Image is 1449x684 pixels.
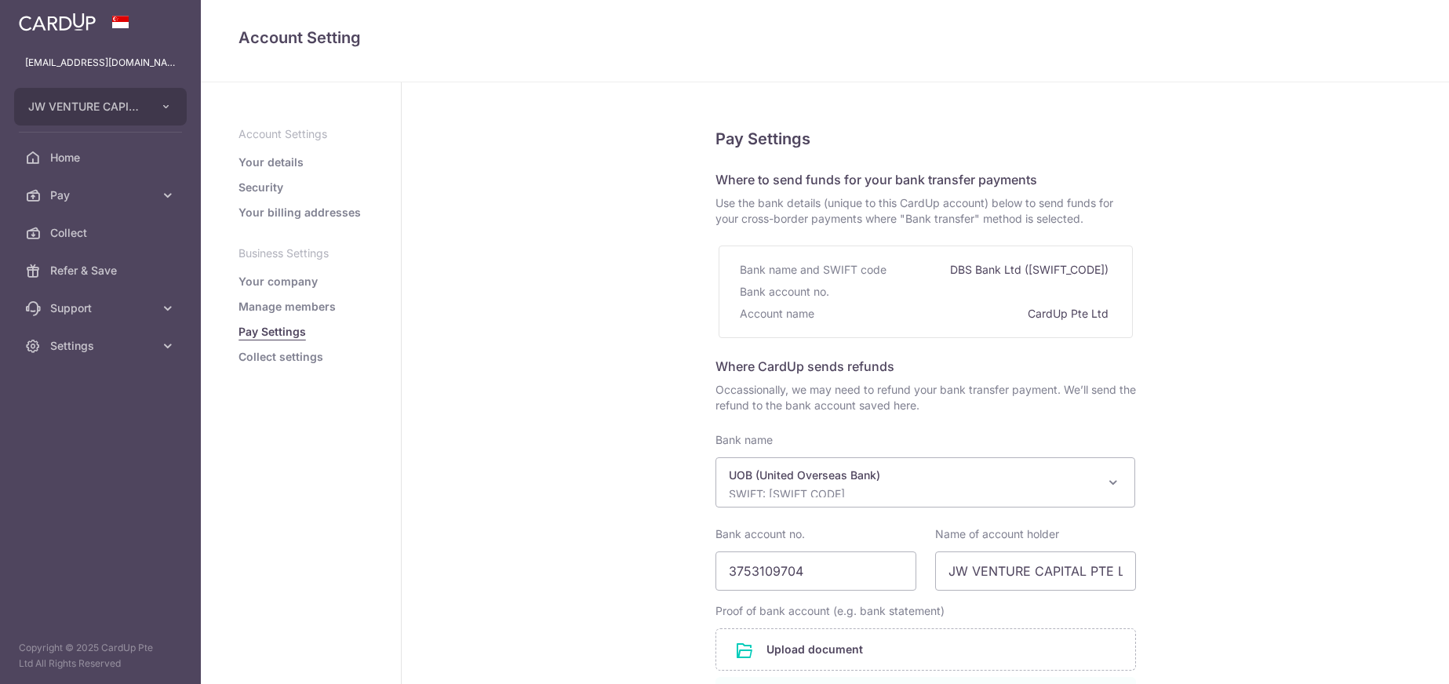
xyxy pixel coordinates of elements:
[1349,637,1433,676] iframe: Opens a widget where you can find more information
[238,180,283,195] a: Security
[1028,303,1112,325] div: CardUp Pte Ltd
[50,187,154,203] span: Pay
[716,458,1135,507] span: UOB (United Overseas Bank)
[715,603,945,619] label: Proof of bank account (e.g. bank statement)
[740,303,817,325] div: Account name
[715,195,1136,227] span: Use the bank details (unique to this CardUp account) below to send funds for your cross-border pa...
[238,126,363,142] p: Account Settings
[25,55,176,71] p: [EMAIL_ADDRESS][DOMAIN_NAME]
[14,88,187,126] button: JW VENTURE CAPITAL PTE. LTD.
[715,358,894,374] span: Where CardUp sends refunds
[238,155,304,170] a: Your details
[28,99,144,115] span: JW VENTURE CAPITAL PTE. LTD.
[50,338,154,354] span: Settings
[238,205,361,220] a: Your billing addresses
[19,13,96,31] img: CardUp
[935,526,1059,542] label: Name of account holder
[238,246,363,261] p: Business Settings
[50,150,154,166] span: Home
[238,274,318,289] a: Your company
[740,281,832,303] div: Bank account no.
[50,225,154,241] span: Collect
[50,300,154,316] span: Support
[238,28,361,47] span: translation missing: en.refund_bank_accounts.show.title.account_setting
[715,526,805,542] label: Bank account no.
[238,324,306,340] a: Pay Settings
[238,299,336,315] a: Manage members
[715,382,1136,413] span: Occassionally, we may need to refund your bank transfer payment. We’ll send the refund to the ban...
[715,172,1037,187] span: Where to send funds for your bank transfer payments
[715,432,773,448] label: Bank name
[715,457,1136,508] span: UOB (United Overseas Bank)
[740,259,890,281] div: Bank name and SWIFT code
[950,259,1112,281] div: DBS Bank Ltd ([SWIFT_CODE])
[715,628,1136,671] div: Upload document
[50,263,154,278] span: Refer & Save
[238,349,323,365] a: Collect settings
[715,126,1136,151] h5: Pay Settings
[729,486,1098,502] p: SWIFT: [SWIFT_CODE]
[729,468,1098,483] p: UOB (United Overseas Bank)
